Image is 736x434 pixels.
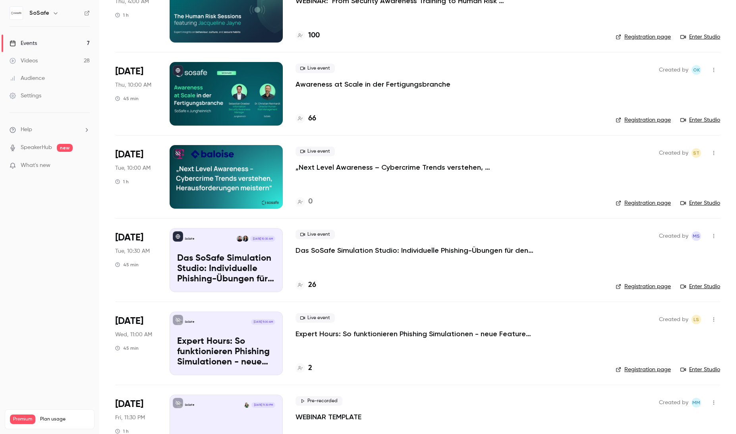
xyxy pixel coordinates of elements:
[115,262,139,268] div: 45 min
[616,199,671,207] a: Registration page
[237,236,242,241] img: Gabriel Simkin
[244,402,249,408] img: Jacqueline Jayne
[170,312,283,375] a: Expert Hours: So funktionieren Phishing Simulationen - neue Features, Tipps & TricksSoSafe[DATE] ...
[694,315,699,324] span: LS
[296,246,534,255] a: Das SoSafe Simulation Studio: Individuelle Phishing-Übungen für den öffentlichen Sektor
[115,81,151,89] span: Thu, 10:00 AM
[177,337,275,367] p: Expert Hours: So funktionieren Phishing Simulationen - neue Features, Tipps & Tricks
[296,313,335,323] span: Live event
[296,79,450,89] a: Awareness at Scale in der Fertigungsbranche
[250,236,275,241] span: [DATE] 10:30 AM
[692,398,701,407] span: Max Mertznich
[115,345,139,351] div: 45 min
[115,231,143,244] span: [DATE]
[21,143,52,152] a: SpeakerHub
[170,228,283,292] a: Das SoSafe Simulation Studio: Individuelle Phishing-Übungen für den öffentlichen SektorSoSafeArzu...
[296,280,316,291] a: 26
[616,116,671,124] a: Registration page
[308,196,313,207] h4: 0
[680,116,720,124] a: Enter Studio
[296,230,335,239] span: Live event
[659,398,688,407] span: Created by
[10,74,45,82] div: Audience
[692,315,701,324] span: Luise Schulz
[115,331,152,339] span: Wed, 11:00 AM
[177,254,275,284] p: Das SoSafe Simulation Studio: Individuelle Phishing-Übungen für den öffentlichen Sektor
[296,163,534,172] a: „Next Level Awareness – Cybercrime Trends verstehen, Herausforderungen meistern“ Telekom Schweiz ...
[243,236,248,241] img: Arzu Döver
[296,113,316,124] a: 66
[308,363,312,374] h4: 2
[693,65,700,75] span: OK
[693,148,699,158] span: ST
[115,414,145,422] span: Fri, 11:30 PM
[115,12,129,18] div: 1 h
[308,113,316,124] h4: 66
[115,178,129,185] div: 1 h
[115,145,157,209] div: Sep 9 Tue, 10:00 AM (Europe/Berlin)
[80,162,90,169] iframe: Noticeable Trigger
[680,199,720,207] a: Enter Studio
[616,366,671,374] a: Registration page
[10,126,90,134] li: help-dropdown-opener
[21,161,50,170] span: What's new
[680,366,720,374] a: Enter Studio
[185,320,195,324] p: SoSafe
[115,247,150,255] span: Tue, 10:30 AM
[115,95,139,102] div: 45 min
[115,65,143,78] span: [DATE]
[659,231,688,241] span: Created by
[692,231,701,241] span: Markus Stalf
[692,398,700,407] span: MM
[296,147,335,156] span: Live event
[115,228,157,292] div: Sep 9 Tue, 10:30 AM (Europe/Berlin)
[296,64,335,73] span: Live event
[296,30,320,41] a: 100
[115,164,151,172] span: Tue, 10:00 AM
[29,9,49,17] h6: SoSafe
[10,39,37,47] div: Events
[185,403,195,407] p: SoSafe
[659,148,688,158] span: Created by
[40,416,89,422] span: Plan usage
[115,62,157,126] div: Sep 4 Thu, 10:00 AM (Europe/Berlin)
[680,33,720,41] a: Enter Studio
[616,33,671,41] a: Registration page
[57,144,73,152] span: new
[296,412,361,422] a: WEBINAR TEMPLATE
[296,196,313,207] a: 0
[10,415,35,424] span: Premium
[115,315,143,327] span: [DATE]
[185,237,195,241] p: SoSafe
[692,148,701,158] span: Stefanie Theil
[693,231,700,241] span: MS
[10,7,23,19] img: SoSafe
[296,396,342,406] span: Pre-recorded
[10,92,41,100] div: Settings
[659,65,688,75] span: Created by
[115,312,157,375] div: Sep 10 Wed, 11:00 AM (Europe/Berlin)
[308,30,320,41] h4: 100
[659,315,688,324] span: Created by
[251,319,275,325] span: [DATE] 11:00 AM
[308,280,316,291] h4: 26
[21,126,32,134] span: Help
[251,402,275,408] span: [DATE] 11:30 PM
[680,283,720,291] a: Enter Studio
[616,283,671,291] a: Registration page
[296,363,312,374] a: 2
[296,329,534,339] a: Expert Hours: So funktionieren Phishing Simulationen - neue Features, Tipps & Tricks
[115,148,143,161] span: [DATE]
[10,57,38,65] div: Videos
[115,398,143,411] span: [DATE]
[692,65,701,75] span: Olga Krukova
